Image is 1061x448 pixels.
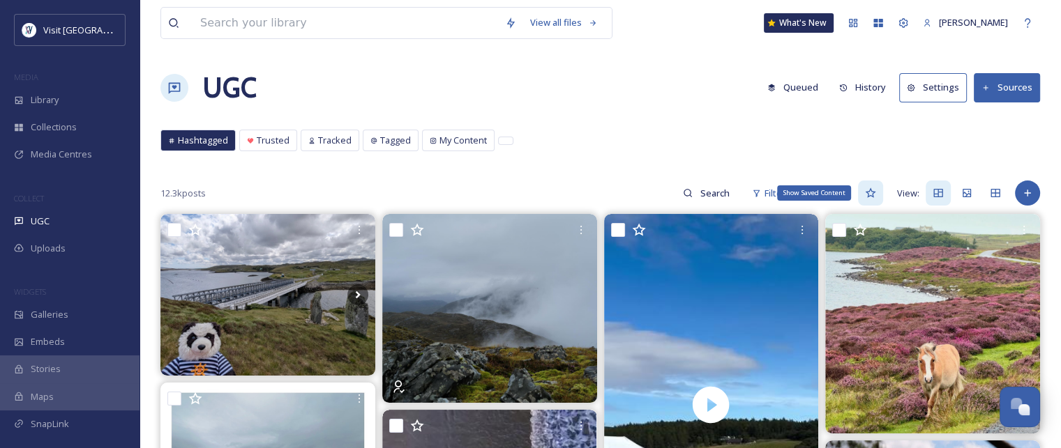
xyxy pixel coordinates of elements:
[693,179,738,207] input: Search
[760,74,825,101] button: Queued
[22,23,36,37] img: Untitled%20design%20%2897%29.png
[202,67,257,109] a: UGC
[523,9,605,36] a: View all files
[160,214,375,376] img: 🌉 To Great Bernera we go 🌉 crossing the bridge over the Atlantic and stopping by Callanish VIII s...
[14,286,46,297] span: WIDGETS
[31,242,66,255] span: Uploads
[31,390,54,403] span: Maps
[1000,387,1040,427] button: Open Chat
[760,74,832,101] a: Queued
[832,74,900,101] a: History
[31,148,92,161] span: Media Centres
[897,187,919,200] span: View:
[178,134,228,147] span: Hashtagged
[825,214,1040,433] img: #horse in #heather on #southuist #hebrides #visitscotland #island #🏴󠁧󠁢󠁳󠁣󠁴󠁿 #animals of #scotland ...
[939,16,1008,29] span: [PERSON_NAME]
[193,8,498,38] input: Search your library
[916,9,1015,36] a: [PERSON_NAME]
[380,134,411,147] span: Tagged
[899,73,974,102] a: Settings
[31,121,77,134] span: Collections
[31,417,69,431] span: SnapLink
[777,185,851,201] div: Show Saved Content
[14,72,38,82] span: MEDIA
[31,215,50,228] span: UGC
[899,73,967,102] button: Settings
[43,23,151,36] span: Visit [GEOGRAPHIC_DATA]
[832,74,893,101] button: History
[31,93,59,107] span: Library
[765,187,790,200] span: Filters
[439,134,487,147] span: My Content
[31,362,61,376] span: Stories
[31,335,65,348] span: Embeds
[160,187,206,200] span: 12.3k posts
[31,308,68,321] span: Galleries
[257,134,289,147] span: Trusted
[14,193,44,203] span: COLLECT
[974,73,1040,102] button: Sources
[318,134,352,147] span: Tracked
[764,13,834,33] a: What's New
[382,214,597,403] img: Just before the hills disappeared in the mist. #anotherescape #wildplaces #visitouterhebrides #mi...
